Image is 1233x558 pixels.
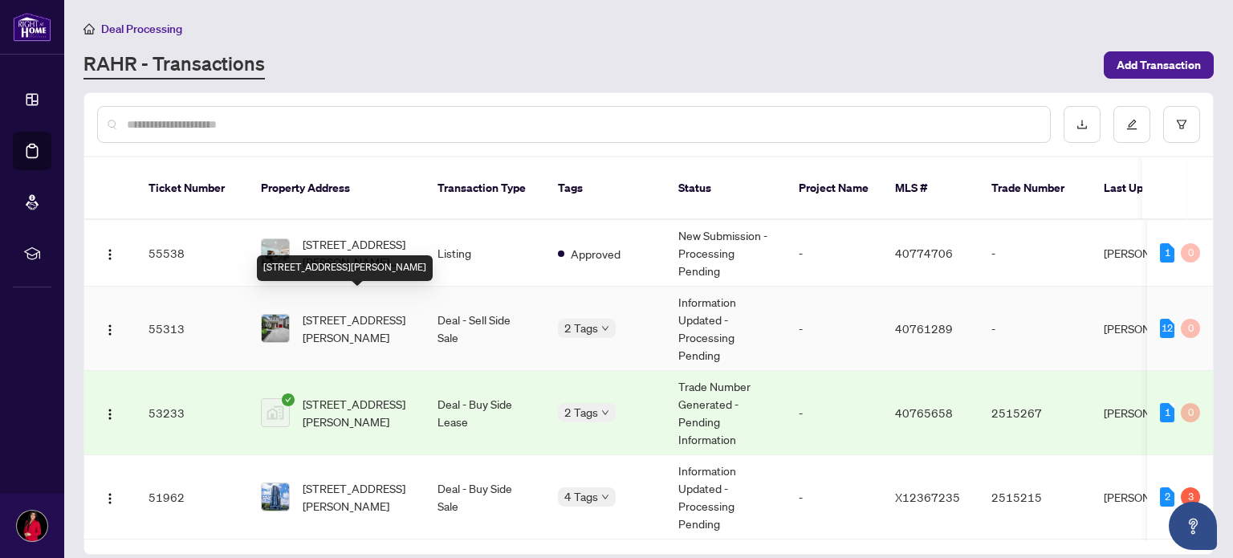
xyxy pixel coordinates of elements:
[895,490,960,504] span: X12367235
[83,51,265,79] a: RAHR - Transactions
[1160,403,1174,422] div: 1
[425,220,545,287] td: Listing
[979,220,1091,287] td: -
[895,405,953,420] span: 40765658
[136,157,248,220] th: Ticket Number
[97,400,123,426] button: Logo
[425,455,545,540] td: Deal - Buy Side Sale
[262,399,289,426] img: thumbnail-img
[1181,487,1200,507] div: 3
[104,324,116,336] img: Logo
[665,371,786,455] td: Trade Number Generated - Pending Information
[1160,243,1174,263] div: 1
[1113,106,1150,143] button: edit
[564,403,598,422] span: 2 Tags
[257,255,433,281] div: [STREET_ADDRESS][PERSON_NAME]
[1076,119,1088,130] span: download
[262,315,289,342] img: thumbnail-img
[1169,502,1217,550] button: Open asap
[83,23,95,35] span: home
[979,455,1091,540] td: 2515215
[601,409,609,417] span: down
[1181,243,1200,263] div: 0
[425,371,545,455] td: Deal - Buy Side Lease
[425,157,545,220] th: Transaction Type
[97,240,123,266] button: Logo
[425,287,545,371] td: Deal - Sell Side Sale
[1091,287,1211,371] td: [PERSON_NAME]
[601,324,609,332] span: down
[786,220,882,287] td: -
[1160,487,1174,507] div: 2
[1091,371,1211,455] td: [PERSON_NAME]
[1091,455,1211,540] td: [PERSON_NAME]
[979,157,1091,220] th: Trade Number
[895,246,953,260] span: 40774706
[1176,119,1187,130] span: filter
[665,455,786,540] td: Information Updated - Processing Pending
[303,479,412,515] span: [STREET_ADDRESS][PERSON_NAME]
[136,371,248,455] td: 53233
[601,493,609,501] span: down
[1163,106,1200,143] button: filter
[13,12,51,42] img: logo
[665,220,786,287] td: New Submission - Processing Pending
[1181,403,1200,422] div: 0
[571,245,621,263] span: Approved
[786,455,882,540] td: -
[545,157,665,220] th: Tags
[136,220,248,287] td: 55538
[1104,51,1214,79] button: Add Transaction
[136,455,248,540] td: 51962
[303,311,412,346] span: [STREET_ADDRESS][PERSON_NAME]
[1126,119,1137,130] span: edit
[564,319,598,337] span: 2 Tags
[97,484,123,510] button: Logo
[786,371,882,455] td: -
[979,287,1091,371] td: -
[104,248,116,261] img: Logo
[104,408,116,421] img: Logo
[1064,106,1101,143] button: download
[786,157,882,220] th: Project Name
[979,371,1091,455] td: 2515267
[665,157,786,220] th: Status
[262,239,289,267] img: thumbnail-img
[248,157,425,220] th: Property Address
[17,511,47,541] img: Profile Icon
[282,393,295,406] span: check-circle
[97,316,123,341] button: Logo
[1160,319,1174,338] div: 12
[262,483,289,511] img: thumbnail-img
[1091,157,1211,220] th: Last Updated By
[1091,220,1211,287] td: [PERSON_NAME]
[101,22,182,36] span: Deal Processing
[564,487,598,506] span: 4 Tags
[303,395,412,430] span: [STREET_ADDRESS][PERSON_NAME]
[895,321,953,336] span: 40761289
[136,287,248,371] td: 55313
[786,287,882,371] td: -
[665,287,786,371] td: Information Updated - Processing Pending
[1181,319,1200,338] div: 0
[882,157,979,220] th: MLS #
[1117,52,1201,78] span: Add Transaction
[303,235,412,271] span: [STREET_ADDRESS][PERSON_NAME][PERSON_NAME]
[104,492,116,505] img: Logo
